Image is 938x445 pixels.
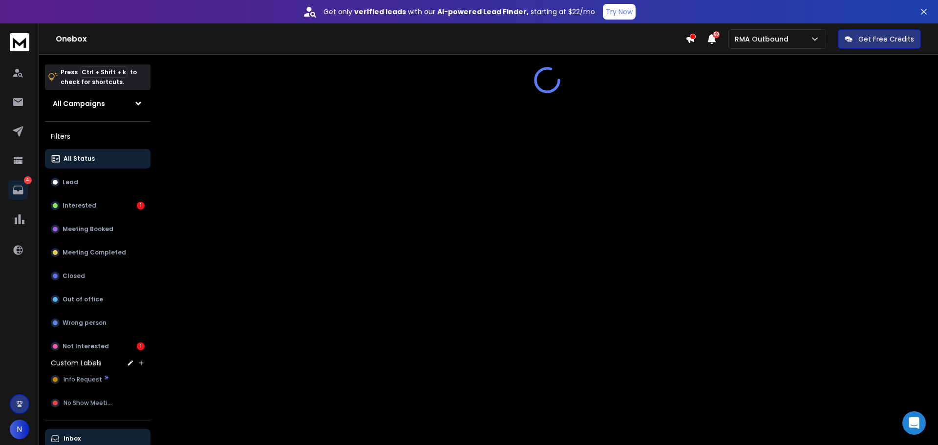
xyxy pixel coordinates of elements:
p: Closed [63,272,85,280]
button: Meeting Booked [45,219,150,239]
p: Out of office [63,296,103,303]
div: 1 [137,342,145,350]
p: Lead [63,178,78,186]
p: RMA Outbound [735,34,792,44]
p: Wrong person [63,319,107,327]
div: 1 [137,202,145,210]
p: Get Free Credits [858,34,914,44]
h1: All Campaigns [53,99,105,108]
a: 4 [8,180,28,200]
p: Interested [63,202,96,210]
p: Meeting Booked [63,225,113,233]
button: Interested1 [45,196,150,215]
h3: Filters [45,129,150,143]
button: Meeting Completed [45,243,150,262]
p: Inbox [64,435,81,443]
button: Closed [45,266,150,286]
button: Not Interested1 [45,337,150,356]
h1: Onebox [56,33,685,45]
span: Info Request [64,376,102,383]
button: N [10,420,29,439]
h3: Custom Labels [51,358,102,368]
button: Info Request [45,370,150,389]
p: Not Interested [63,342,109,350]
button: Try Now [603,4,636,20]
button: Lead [45,172,150,192]
p: Press to check for shortcuts. [61,67,137,87]
div: Open Intercom Messenger [902,411,926,435]
strong: AI-powered Lead Finder, [437,7,529,17]
button: Wrong person [45,313,150,333]
p: Get only with our starting at $22/mo [323,7,595,17]
button: No Show Meeting [45,393,150,413]
img: logo [10,33,29,51]
button: Out of office [45,290,150,309]
span: Ctrl + Shift + k [80,66,128,78]
strong: verified leads [354,7,406,17]
p: 4 [24,176,32,184]
button: All Campaigns [45,94,150,113]
span: 50 [713,31,720,38]
p: All Status [64,155,95,163]
p: Try Now [606,7,633,17]
span: No Show Meeting [64,399,115,407]
p: Meeting Completed [63,249,126,256]
button: Get Free Credits [838,29,921,49]
button: All Status [45,149,150,169]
